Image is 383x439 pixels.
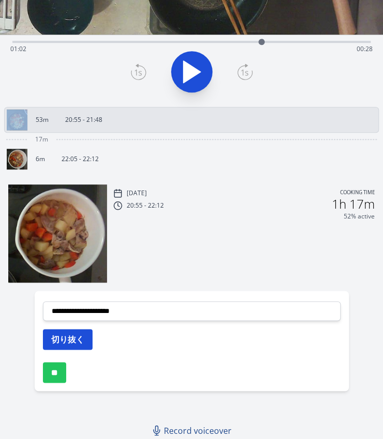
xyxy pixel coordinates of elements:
button: 切り抜く [43,329,93,350]
p: [DATE] [127,189,147,197]
p: 22:05 - 22:12 [62,155,99,163]
span: Record voiceover [164,424,232,436]
p: 53m [36,116,49,124]
p: Cooking time [340,189,375,198]
img: 250929115609_thumb.jpeg [7,109,27,130]
span: 17m [35,135,48,144]
p: 52% active [344,212,375,221]
img: 250929130635_thumb.jpeg [8,184,107,283]
p: 6m [36,155,45,163]
span: 00:28 [357,44,373,53]
p: 20:55 - 22:12 [127,201,164,210]
img: 250929130635_thumb.jpeg [7,149,27,169]
h2: 1h 17m [332,198,375,210]
span: 01:02 [10,44,26,53]
p: 20:55 - 21:48 [65,116,102,124]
